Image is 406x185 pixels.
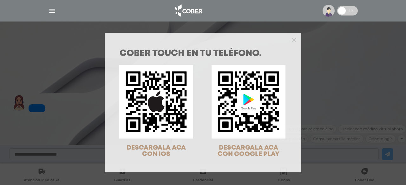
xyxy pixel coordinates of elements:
span: DESCARGALA ACA CON IOS [127,145,186,157]
span: DESCARGALA ACA CON GOOGLE PLAY [218,145,279,157]
img: qr-code [119,65,193,139]
button: Close [291,37,296,42]
img: qr-code [212,65,285,139]
h1: COBER TOUCH en tu teléfono. [120,49,286,58]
